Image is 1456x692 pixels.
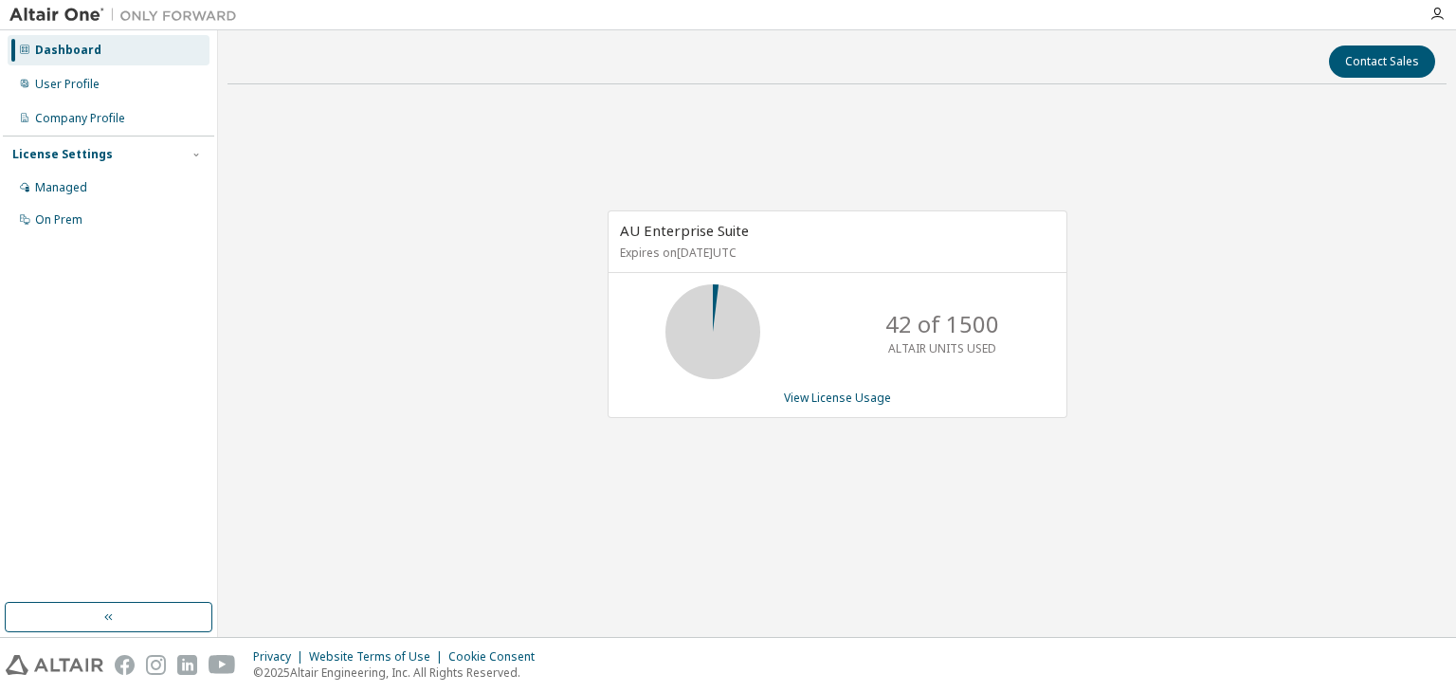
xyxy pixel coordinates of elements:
[620,245,1050,261] p: Expires on [DATE] UTC
[146,655,166,675] img: instagram.svg
[6,655,103,675] img: altair_logo.svg
[253,665,546,681] p: © 2025 Altair Engineering, Inc. All Rights Reserved.
[448,649,546,665] div: Cookie Consent
[885,308,999,340] p: 42 of 1500
[35,77,100,92] div: User Profile
[253,649,309,665] div: Privacy
[35,180,87,195] div: Managed
[209,655,236,675] img: youtube.svg
[1329,46,1435,78] button: Contact Sales
[888,340,996,356] p: ALTAIR UNITS USED
[12,147,113,162] div: License Settings
[620,221,749,240] span: AU Enterprise Suite
[9,6,246,25] img: Altair One
[784,390,891,406] a: View License Usage
[177,655,197,675] img: linkedin.svg
[115,655,135,675] img: facebook.svg
[35,43,101,58] div: Dashboard
[309,649,448,665] div: Website Terms of Use
[35,212,82,228] div: On Prem
[35,111,125,126] div: Company Profile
